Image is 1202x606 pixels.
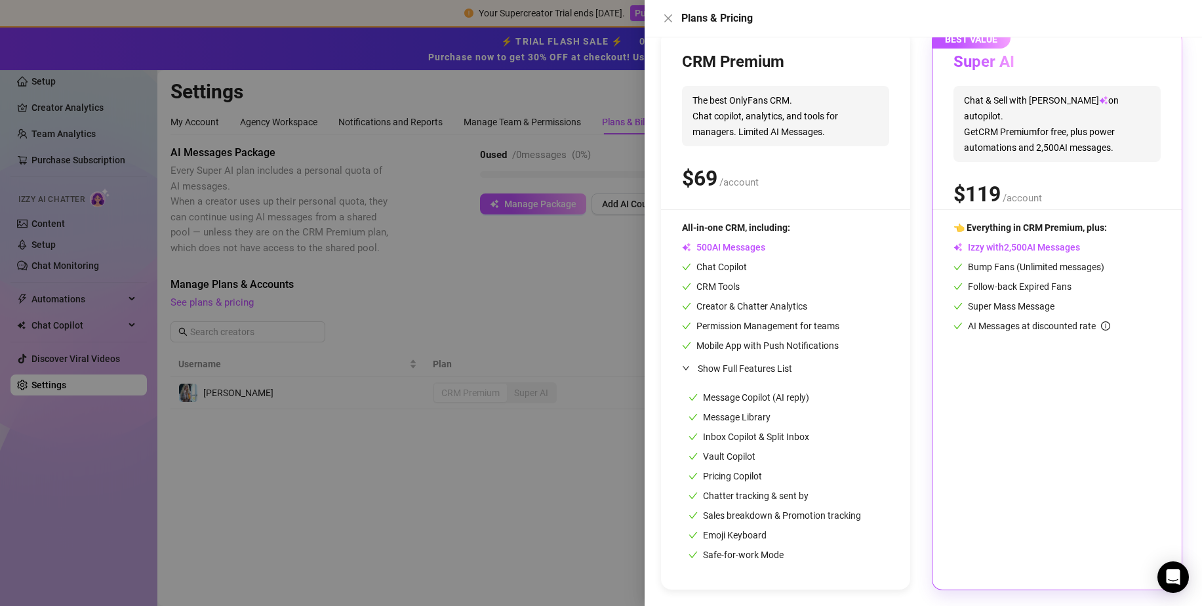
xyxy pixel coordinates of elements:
[953,301,1054,312] span: Super Mass Message
[682,166,717,191] span: $
[689,432,809,442] span: Inbox Copilot & Split Inbox
[682,242,765,253] span: AI Messages
[689,511,698,520] span: check
[953,282,963,291] span: check
[682,301,807,312] span: Creator & Chatter Analytics
[682,364,690,372] span: expanded
[953,262,963,272] span: check
[953,242,1080,253] span: Izzy with AI Messages
[968,321,1110,331] span: AI Messages at discounted rate
[953,86,1161,162] span: Chat & Sell with [PERSON_NAME] on autopilot. Get CRM Premium for free, plus power automations and...
[698,363,792,374] span: Show Full Features List
[682,262,691,272] span: check
[953,281,1072,292] span: Follow-back Expired Fans
[689,531,698,540] span: check
[682,341,691,350] span: check
[689,452,698,461] span: check
[953,262,1104,272] span: Bump Fans (Unlimited messages)
[682,86,889,146] span: The best OnlyFans CRM. Chat copilot, analytics, and tools for managers. Limited AI Messages.
[689,393,698,402] span: check
[689,491,698,500] span: check
[682,353,889,384] div: Show Full Features List
[1101,321,1110,331] span: info-circle
[1003,192,1042,204] span: /account
[953,302,963,311] span: check
[660,10,676,26] button: Close
[682,302,691,311] span: check
[682,262,747,272] span: Chat Copilot
[689,550,784,560] span: Safe-for-work Mode
[682,321,691,331] span: check
[689,491,809,501] span: Chatter tracking & sent by
[1157,561,1189,593] div: Open Intercom Messenger
[682,340,839,351] span: Mobile App with Push Notifications
[681,10,1186,26] div: Plans & Pricing
[682,222,790,233] span: All-in-one CRM, including:
[682,282,691,291] span: check
[953,222,1107,233] span: 👈 Everything in CRM Premium, plus:
[689,472,698,481] span: check
[682,321,839,331] span: Permission Management for teams
[682,281,740,292] span: CRM Tools
[689,550,698,559] span: check
[953,182,1001,207] span: $
[689,530,767,540] span: Emoji Keyboard
[689,412,771,422] span: Message Library
[663,13,673,24] span: close
[689,392,809,403] span: Message Copilot (AI reply)
[689,471,762,481] span: Pricing Copilot
[932,30,1011,49] span: BEST VALUE
[682,52,784,73] h3: CRM Premium
[953,321,963,331] span: check
[953,52,1014,73] h3: Super AI
[689,413,698,422] span: check
[689,451,755,462] span: Vault Copilot
[689,510,861,521] span: Sales breakdown & Promotion tracking
[689,432,698,441] span: check
[719,176,759,188] span: /account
